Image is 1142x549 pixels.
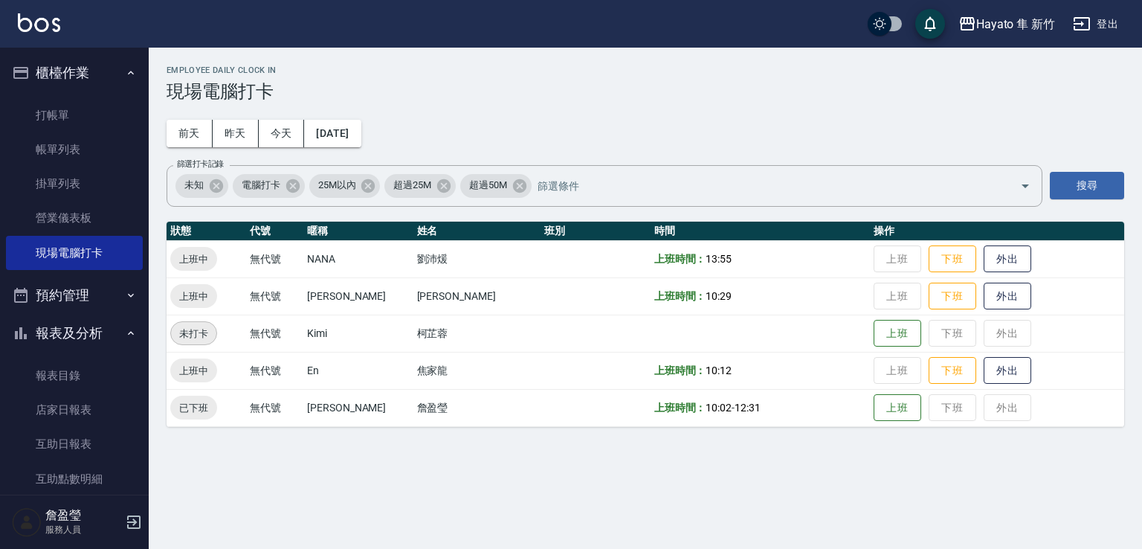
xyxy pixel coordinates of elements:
input: 篩選條件 [534,173,994,199]
td: 劉沛煖 [413,240,541,277]
button: save [915,9,945,39]
a: 掛單列表 [6,167,143,201]
div: 未知 [175,174,228,198]
b: 上班時間： [654,290,706,302]
button: 搜尋 [1050,172,1124,199]
h5: 詹盈瑩 [45,508,121,523]
th: 操作 [870,222,1124,241]
button: 櫃檯作業 [6,54,143,92]
button: 登出 [1067,10,1124,38]
b: 上班時間： [654,365,706,376]
button: 前天 [167,120,213,147]
span: 電腦打卡 [233,178,289,193]
h3: 現場電腦打卡 [167,81,1124,102]
span: 12:31 [735,402,761,414]
span: 10:12 [706,365,732,376]
span: 上班中 [170,363,217,379]
td: 無代號 [246,315,303,352]
td: Kimi [303,315,413,352]
span: 13:55 [706,253,732,265]
span: 上班中 [170,251,217,267]
a: 報表目錄 [6,359,143,393]
button: 外出 [984,283,1031,310]
button: 下班 [929,357,976,385]
a: 營業儀表板 [6,201,143,235]
a: 互助日報表 [6,427,143,461]
td: [PERSON_NAME] [303,277,413,315]
td: 焦家龍 [413,352,541,389]
b: 上班時間： [654,253,706,265]
span: 10:02 [706,402,732,414]
th: 狀態 [167,222,246,241]
img: Logo [18,13,60,32]
button: 今天 [259,120,305,147]
h2: Employee Daily Clock In [167,65,1124,75]
span: 超過50M [460,178,516,193]
span: 10:29 [706,290,732,302]
a: 帳單列表 [6,132,143,167]
div: 超過25M [384,174,456,198]
td: 無代號 [246,352,303,389]
th: 姓名 [413,222,541,241]
img: Person [12,507,42,537]
td: [PERSON_NAME] [303,389,413,426]
button: 上班 [874,394,921,422]
div: 超過50M [460,174,532,198]
th: 時間 [651,222,870,241]
span: 25M以內 [309,178,365,193]
span: 未打卡 [171,326,216,341]
button: 報表及分析 [6,314,143,353]
td: 柯芷蓉 [413,315,541,352]
td: 無代號 [246,240,303,277]
span: 超過25M [384,178,440,193]
a: 互助點數明細 [6,462,143,496]
td: NANA [303,240,413,277]
button: [DATE] [304,120,361,147]
button: 外出 [984,357,1031,385]
a: 店家日報表 [6,393,143,427]
p: 服務人員 [45,523,121,536]
span: 上班中 [170,289,217,304]
div: Hayato 隼 新竹 [976,15,1055,33]
div: 電腦打卡 [233,174,305,198]
td: En [303,352,413,389]
td: 詹盈瑩 [413,389,541,426]
th: 代號 [246,222,303,241]
button: 上班 [874,320,921,347]
td: [PERSON_NAME] [413,277,541,315]
label: 篩選打卡記錄 [177,158,224,170]
td: 無代號 [246,277,303,315]
button: 昨天 [213,120,259,147]
div: 25M以內 [309,174,381,198]
td: 無代號 [246,389,303,426]
td: - [651,389,870,426]
b: 上班時間： [654,402,706,414]
span: 未知 [175,178,213,193]
a: 現場電腦打卡 [6,236,143,270]
button: 預約管理 [6,276,143,315]
button: 下班 [929,245,976,273]
th: 暱稱 [303,222,413,241]
a: 打帳單 [6,98,143,132]
th: 班別 [541,222,651,241]
button: 下班 [929,283,976,310]
button: 外出 [984,245,1031,273]
button: Hayato 隼 新竹 [952,9,1061,39]
span: 已下班 [170,400,217,416]
button: Open [1013,174,1037,198]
